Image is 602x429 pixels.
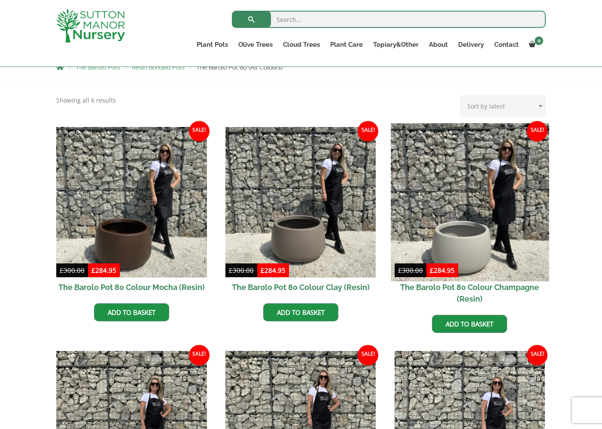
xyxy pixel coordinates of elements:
a: Resin Bonded Pots [132,64,185,71]
bdi: 284.95 [430,266,455,275]
span: £ [60,266,64,275]
span: £ [398,266,402,275]
input: Search... [232,11,546,28]
a: Add to basket: “The Barolo Pot 80 Colour Mocha (Resin)” [94,303,169,321]
a: About [424,39,453,51]
img: The Barolo Pot 80 Colour Mocha (Resin) [56,127,207,278]
bdi: 300.00 [60,266,85,275]
a: Topiary&Other [368,39,424,51]
span: £ [430,266,434,275]
img: The Barolo Pot 80 Colour Clay (Resin) [225,127,376,278]
a: Cloud Trees [278,39,325,51]
bdi: 284.95 [261,266,286,275]
a: Add to basket: “The Barolo Pot 80 Colour Clay (Resin)” [263,303,338,321]
h2: The Barolo Pot 80 Colour Clay (Resin) [225,278,376,297]
span: The Barolo Pot 80 (All Colours) [196,64,283,71]
img: The Barolo Pot 80 Colour Champagne (Resin) [391,123,549,281]
a: Sale! The Barolo Pot 80 Colour Mocha (Resin) [56,127,207,297]
span: Sale! [189,345,210,366]
span: £ [229,266,233,275]
span: Sale! [358,121,378,142]
bdi: 300.00 [229,266,254,275]
span: £ [91,266,95,275]
span: Sale! [189,121,210,142]
span: £ [261,266,265,275]
a: The Barolo Pots [76,64,120,71]
span: Sale! [358,345,378,366]
span: Sale! [527,345,547,366]
bdi: 284.95 [91,266,116,275]
h2: The Barolo Pot 80 Colour Mocha (Resin) [56,278,207,297]
a: Sale! The Barolo Pot 80 Colour Clay (Resin) [225,127,376,297]
span: 0 [535,36,543,45]
a: 0 [524,39,546,51]
nav: Breadcrumbs [56,63,546,70]
a: Plant Pots [192,39,233,51]
a: Add to basket: “The Barolo Pot 80 Colour Champagne (Resin)” [432,315,507,333]
img: logo [56,9,125,42]
a: Plant Care [325,39,368,51]
a: Olive Trees [233,39,278,51]
bdi: 300.00 [398,266,423,275]
select: Shop order [460,95,546,117]
h2: The Barolo Pot 80 Colour Champagne (Resin) [395,278,545,308]
a: Sale! The Barolo Pot 80 Colour Champagne (Resin) [395,127,545,308]
a: Contact [489,39,524,51]
p: Showing all 6 results [56,95,116,106]
span: Sale! [527,121,547,142]
a: Delivery [453,39,489,51]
